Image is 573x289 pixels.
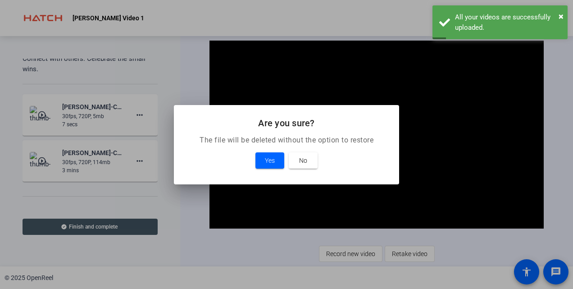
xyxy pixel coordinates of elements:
p: The file will be deleted without the option to restore [185,135,388,146]
button: Yes [255,152,284,169]
button: Close [559,9,564,23]
h2: Are you sure? [185,116,388,130]
span: No [299,155,307,166]
div: All your videos are successfully uploaded. [455,12,561,32]
span: Yes [265,155,275,166]
button: No [289,152,318,169]
span: × [559,11,564,22]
